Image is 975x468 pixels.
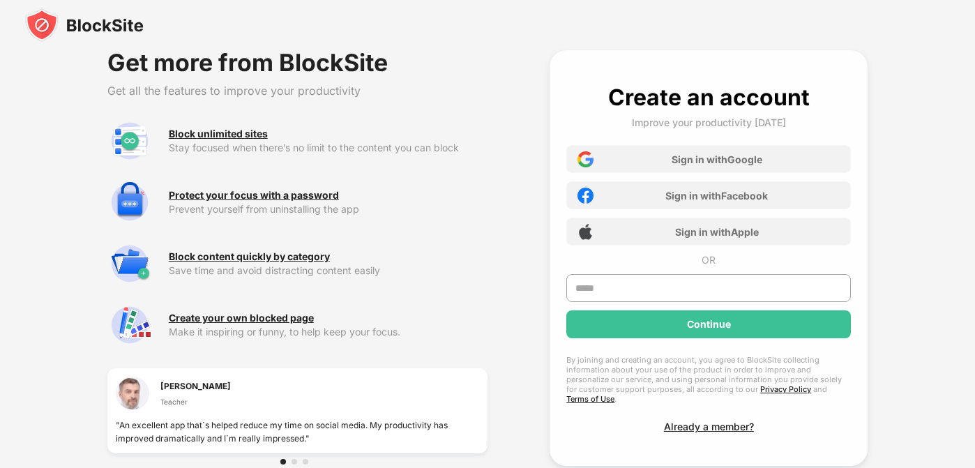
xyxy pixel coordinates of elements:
[702,254,716,266] div: OR
[160,396,231,407] div: Teacher
[577,188,594,204] img: facebook-icon.png
[169,190,339,201] div: Protect your focus with a password
[169,326,487,338] div: Make it inspiring or funny, to help keep your focus.
[107,50,487,75] div: Get more from BlockSite
[107,303,152,347] img: premium-customize-block-page.svg
[107,241,152,286] img: premium-category.svg
[116,418,479,445] div: "An excellent app that`s helped reduce my time on social media. My productivity has improved dram...
[169,265,487,276] div: Save time and avoid distracting content easily
[664,421,754,432] div: Already a member?
[632,116,786,128] div: Improve your productivity [DATE]
[566,394,614,404] a: Terms of Use
[169,251,330,262] div: Block content quickly by category
[577,224,594,240] img: apple-icon.png
[687,319,731,330] div: Continue
[107,84,487,98] div: Get all the features to improve your productivity
[760,384,811,394] a: Privacy Policy
[25,8,144,42] img: blocksite-icon-black.svg
[160,379,231,393] div: [PERSON_NAME]
[116,377,149,410] img: testimonial-1.jpg
[107,119,152,163] img: premium-unlimited-blocklist.svg
[608,84,810,111] div: Create an account
[675,226,759,238] div: Sign in with Apple
[566,355,851,404] div: By joining and creating an account, you agree to BlockSite collecting information about your use ...
[169,142,487,153] div: Stay focused when there’s no limit to the content you can block
[665,190,768,202] div: Sign in with Facebook
[672,153,762,165] div: Sign in with Google
[169,204,487,215] div: Prevent yourself from uninstalling the app
[107,180,152,225] img: premium-password-protection.svg
[169,128,268,139] div: Block unlimited sites
[169,312,314,324] div: Create your own blocked page
[577,151,594,167] img: google-icon.png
